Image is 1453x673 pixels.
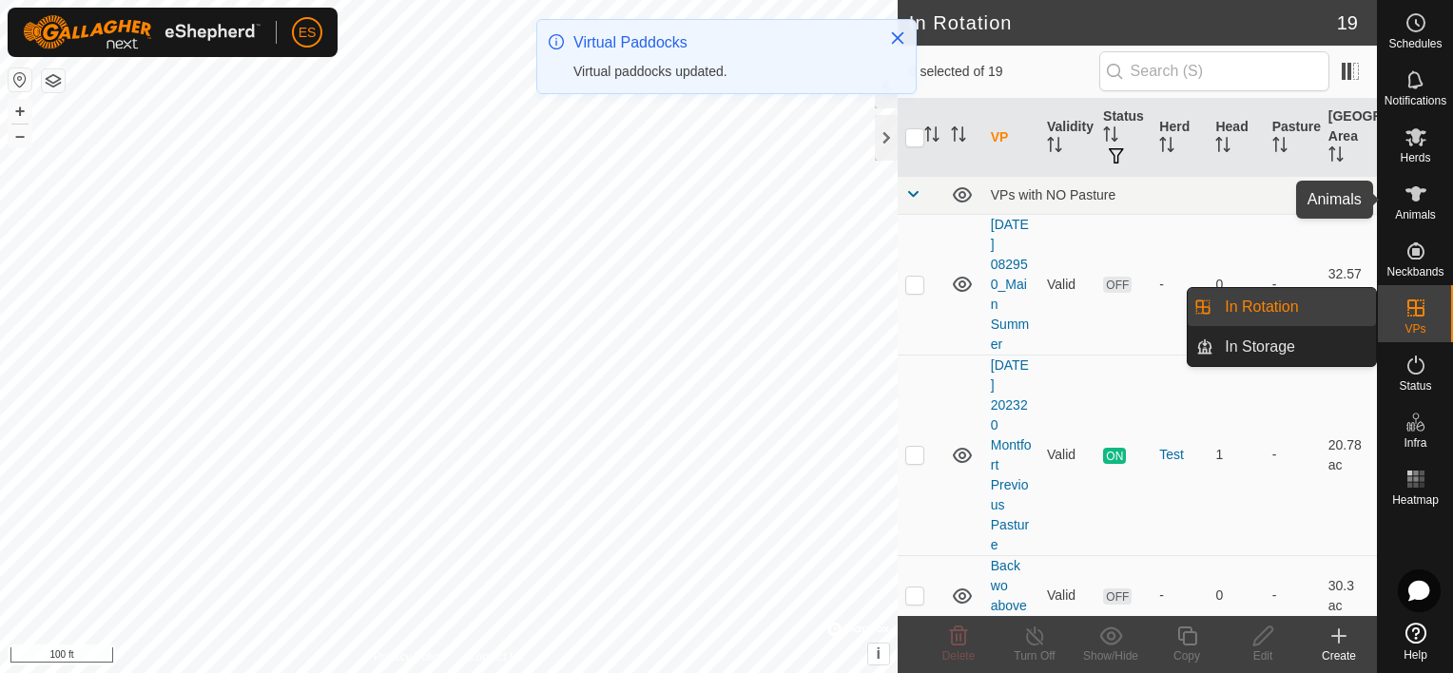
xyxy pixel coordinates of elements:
[1159,586,1200,606] div: -
[1103,129,1118,144] p-sorticon: Activate to sort
[23,15,261,49] img: Gallagher Logo
[1321,555,1377,636] td: 30.3 ac
[1404,437,1426,449] span: Infra
[991,357,1032,552] a: [DATE] 202320 Montfort Previous Pasture
[1301,647,1377,664] div: Create
[1159,275,1200,295] div: -
[1073,647,1149,664] div: Show/Hide
[1159,140,1174,155] p-sorticon: Activate to sort
[868,644,889,664] button: i
[1103,448,1126,464] span: ON
[1213,288,1376,326] a: In Rotation
[1405,323,1425,335] span: VPs
[1265,555,1321,636] td: -
[877,645,881,662] span: i
[1213,328,1376,366] a: In Storage
[1321,99,1377,177] th: [GEOGRAPHIC_DATA] Area
[1152,99,1208,177] th: Herd
[1039,555,1095,636] td: Valid
[299,23,317,43] span: ES
[1099,51,1329,91] input: Search (S)
[1188,328,1376,366] li: In Storage
[951,129,966,144] p-sorticon: Activate to sort
[1265,355,1321,555] td: -
[42,69,65,92] button: Map Layers
[1399,380,1431,392] span: Status
[1188,288,1376,326] li: In Rotation
[1395,209,1436,221] span: Animals
[1039,214,1095,355] td: Valid
[1215,140,1230,155] p-sorticon: Activate to sort
[468,648,524,665] a: Contact Us
[1039,99,1095,177] th: Validity
[573,31,870,54] div: Virtual Paddocks
[1272,140,1288,155] p-sorticon: Activate to sort
[1400,152,1430,163] span: Herds
[374,648,445,665] a: Privacy Policy
[1149,647,1225,664] div: Copy
[1095,99,1152,177] th: Status
[991,217,1029,352] a: [DATE] 082950_Main Summer
[1208,555,1264,636] td: 0
[1208,355,1264,555] td: 1
[1225,336,1295,358] span: In Storage
[573,62,870,82] div: Virtual paddocks updated.
[1378,615,1453,668] a: Help
[909,62,1099,82] span: 0 selected of 19
[1392,494,1439,506] span: Heatmap
[1265,99,1321,177] th: Pasture
[1103,277,1132,293] span: OFF
[1225,647,1301,664] div: Edit
[1103,588,1132,605] span: OFF
[1328,149,1344,164] p-sorticon: Activate to sort
[1388,38,1442,49] span: Schedules
[884,25,911,51] button: Close
[1265,214,1321,355] td: -
[1208,99,1264,177] th: Head
[1385,95,1446,106] span: Notifications
[1337,9,1358,37] span: 19
[1159,445,1200,465] div: Test
[924,129,940,144] p-sorticon: Activate to sort
[991,187,1369,202] div: VPs with NO Pasture
[1047,140,1062,155] p-sorticon: Activate to sort
[9,125,31,147] button: –
[1208,214,1264,355] td: 0
[1321,355,1377,555] td: 20.78 ac
[9,100,31,123] button: +
[9,68,31,91] button: Reset Map
[1404,649,1427,661] span: Help
[997,647,1073,664] div: Turn Off
[1039,355,1095,555] td: Valid
[991,558,1027,633] a: Back wo above pit
[1386,266,1443,278] span: Neckbands
[942,649,976,663] span: Delete
[909,11,1337,34] h2: In Rotation
[1225,296,1298,318] span: In Rotation
[983,99,1039,177] th: VP
[1321,214,1377,355] td: 32.57 ac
